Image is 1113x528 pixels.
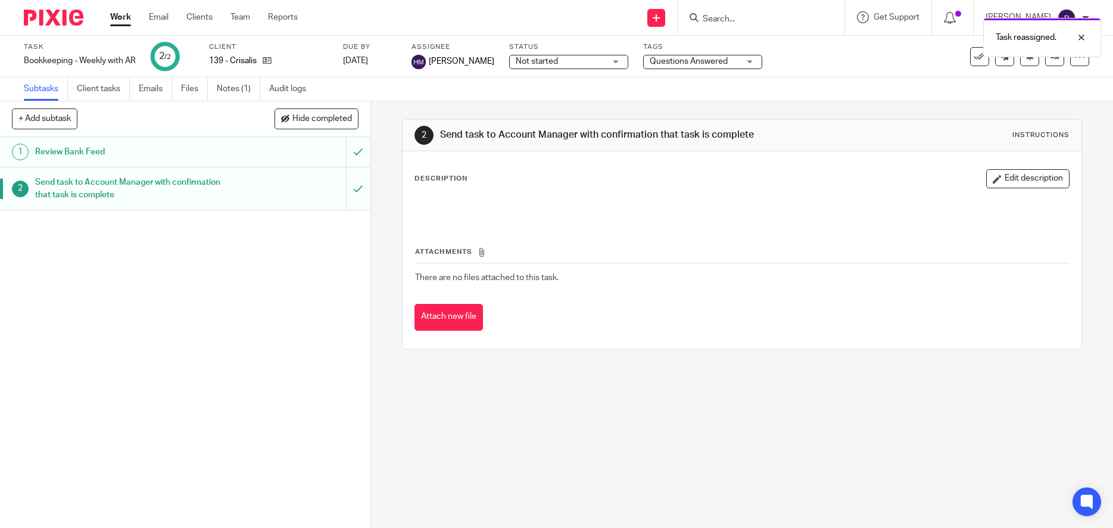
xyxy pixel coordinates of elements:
label: Due by [343,42,397,52]
div: Bookkeeping - Weekly with AR [24,55,136,67]
div: 1 [12,144,29,160]
h1: Send task to Account Manager with confirmation that task is complete [440,129,768,141]
div: 2 [12,181,29,197]
p: Description [414,174,467,184]
button: Edit description [986,169,1070,188]
img: Pixie [24,10,83,26]
label: Client [209,42,328,52]
a: Emails [139,77,172,101]
a: Notes (1) [217,77,260,101]
button: Attach new file [414,304,483,331]
a: Client tasks [77,77,130,101]
span: There are no files attached to this task. [415,274,559,282]
label: Assignee [411,42,494,52]
div: 2 [414,126,434,145]
button: + Add subtask [12,108,77,129]
label: Status [509,42,628,52]
img: svg%3E [411,55,426,69]
h1: Send task to Account Manager with confirmation that task is complete [35,173,235,204]
span: Not started [516,57,558,66]
a: Subtasks [24,77,68,101]
div: Instructions [1012,131,1070,140]
a: Audit logs [269,77,315,101]
small: /2 [164,54,171,60]
a: Work [110,11,131,23]
a: Team [230,11,250,23]
img: svg%3E [1057,8,1076,27]
a: Files [181,77,208,101]
span: Hide completed [292,114,352,124]
button: Hide completed [275,108,358,129]
p: Task reassigned. [996,32,1056,44]
a: Reports [268,11,298,23]
label: Task [24,42,136,52]
a: Email [149,11,169,23]
span: [DATE] [343,57,368,65]
span: Questions Answered [650,57,728,66]
h1: Review Bank Feed [35,143,235,161]
div: 2 [159,49,171,63]
p: 139 - Crisalis [209,55,257,67]
span: [PERSON_NAME] [429,55,494,67]
a: Clients [186,11,213,23]
span: Attachments [415,249,472,255]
